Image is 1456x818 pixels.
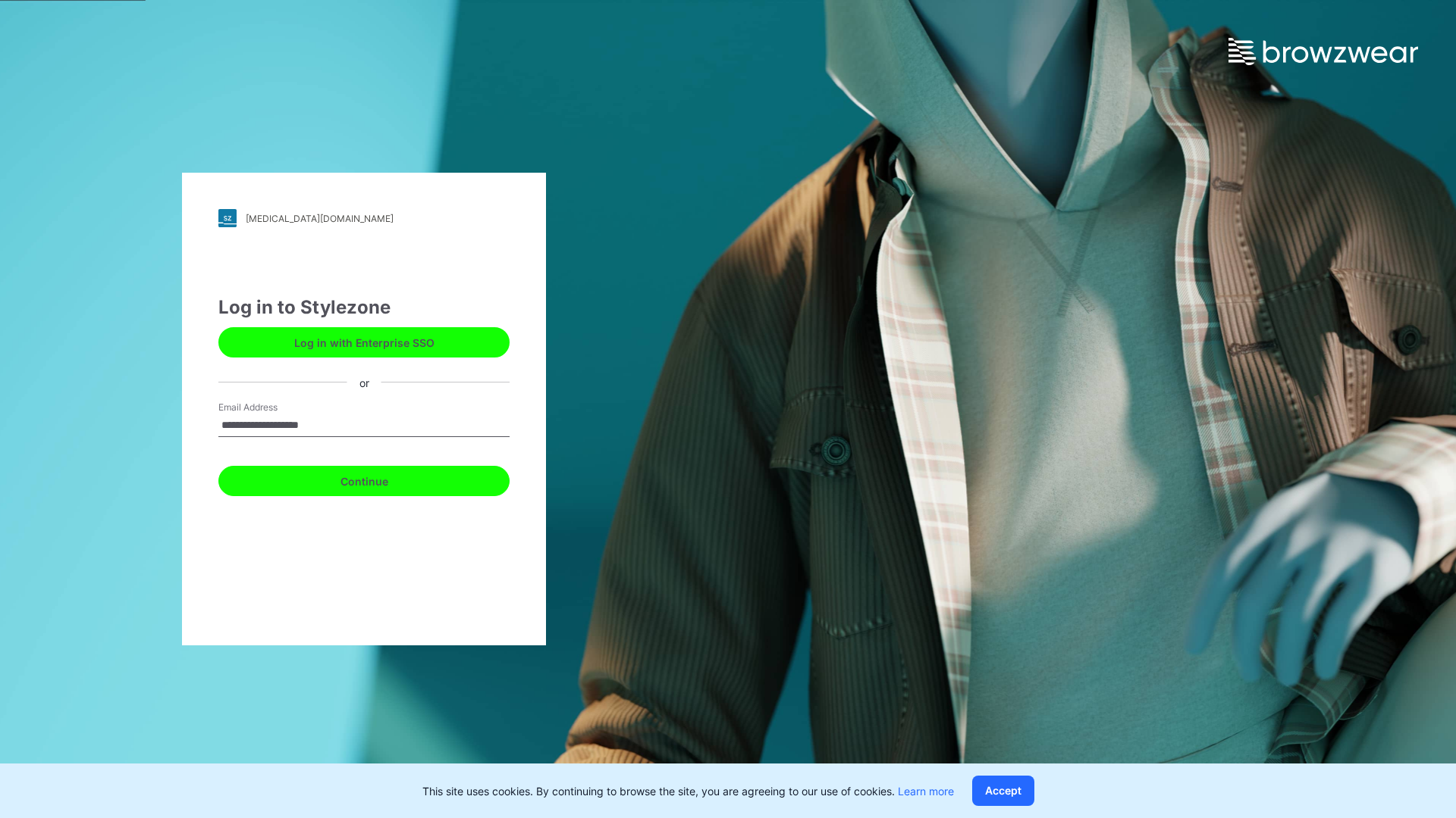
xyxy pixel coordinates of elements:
[218,327,510,357] button: Log in with Enterprise SSO
[218,294,510,321] div: Log in to Stylezone
[422,783,954,799] p: This site uses cookies. By continuing to browse the site, you are agreeing to our use of cookies.
[218,209,237,227] img: stylezone-logo.562084cfcfab977791bfbf7441f1a819.svg
[218,401,325,414] label: Email Address
[246,213,394,224] div: [MEDICAL_DATA][DOMAIN_NAME]
[347,374,381,390] div: or
[218,466,510,496] button: Continue
[218,209,510,227] a: [MEDICAL_DATA][DOMAIN_NAME]
[1228,38,1418,65] img: browzwear-logo.e42bd6dac1945053ebaf764b6aa21510.svg
[972,776,1034,806] button: Accept
[898,785,954,798] a: Learn more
